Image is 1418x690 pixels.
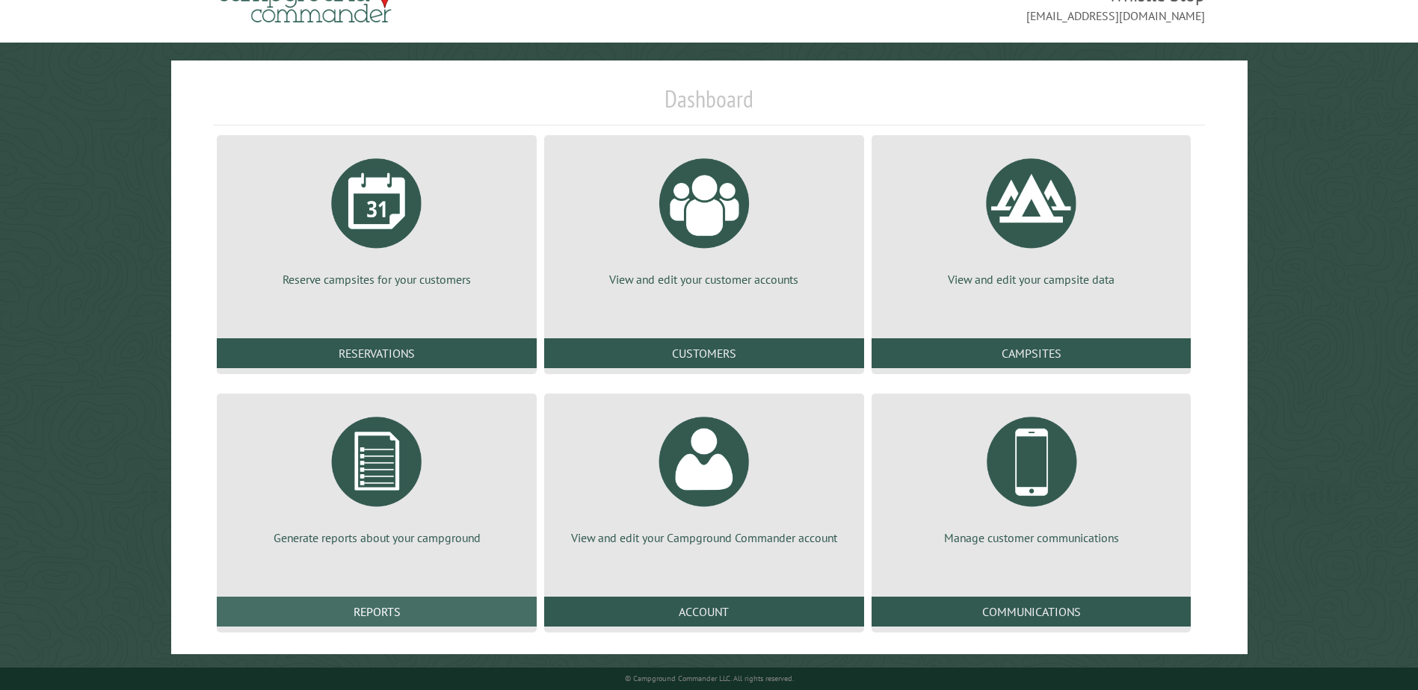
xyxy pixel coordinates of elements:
a: Reservations [217,338,537,368]
h1: Dashboard [213,84,1204,125]
a: Reserve campsites for your customers [235,147,519,287]
a: Reports [217,597,537,627]
p: Generate reports about your campground [235,529,519,546]
a: Account [544,597,864,627]
a: Communications [872,597,1192,627]
small: © Campground Commander LLC. All rights reserved. [625,674,794,683]
a: Customers [544,338,864,368]
p: View and edit your Campground Commander account [562,529,846,546]
a: Generate reports about your campground [235,405,519,546]
p: View and edit your campsite data [890,271,1174,287]
a: View and edit your Campground Commander account [562,405,846,546]
p: View and edit your customer accounts [562,271,846,287]
p: Reserve campsites for your customers [235,271,519,287]
p: Manage customer communications [890,529,1174,546]
a: Campsites [872,338,1192,368]
a: Manage customer communications [890,405,1174,546]
a: View and edit your customer accounts [562,147,846,287]
a: View and edit your campsite data [890,147,1174,287]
